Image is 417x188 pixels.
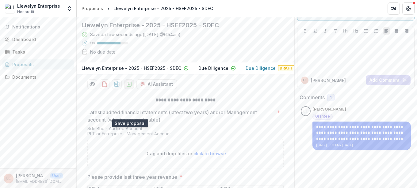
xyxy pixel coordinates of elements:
button: Add Comment [366,75,411,85]
div: No due date [90,49,116,55]
p: Please provide last three year revenue [87,173,177,181]
p: [PERSON_NAME] [311,77,346,84]
button: Bold [301,27,309,35]
div: Llewelyn Enterprise [17,3,60,9]
p: [PERSON_NAME] [16,172,48,179]
span: Draft [278,65,294,71]
div: Proposals [82,5,103,12]
button: More [65,175,73,182]
span: Grantee [315,114,330,118]
button: Ordered List [373,27,380,35]
span: Nonprofit [17,9,34,15]
button: Preview 0f5db970-38ed-40f1-a57a-780d9b39d9ae-2.pdf [87,79,97,89]
a: Tasks [2,47,74,57]
button: download-proposal [124,79,134,89]
img: Llewelyn Enterprise [5,4,15,13]
button: Underline [312,27,319,35]
p: [EMAIL_ADDRESS][DOMAIN_NAME] [16,179,63,184]
span: Notifications [12,24,71,30]
p: Due Diligence [246,65,276,71]
button: Heading 2 [352,27,359,35]
button: Align Left [383,27,390,35]
p: [PERSON_NAME] [312,106,346,112]
p: [DATE] 3:33 PM • [DATE] [316,143,407,148]
a: Dashboard [2,34,74,44]
h2: Llewelyn Enterprise - 2025 - HSEF2025 - SDEC [82,21,280,29]
a: Proposals [2,59,74,70]
button: Align Center [393,27,400,35]
button: Get Help [402,2,415,15]
button: Heading 1 [342,27,349,35]
div: Llewelyn Lipi [6,176,11,180]
button: Align Right [403,27,410,35]
div: Proposals [12,61,69,68]
div: Sdn Bhd - Audited Account PLT or Enterprise - Management Account [87,126,284,139]
button: AI Assistant [136,79,177,89]
div: Llewelyn Lipi [304,109,308,113]
nav: breadcrumb [79,4,216,13]
span: 1 [330,95,332,100]
p: User [50,173,63,179]
button: Strike [332,27,339,35]
div: Tasks [12,49,69,55]
div: Documents [12,74,69,80]
p: Drag and drop files or [145,150,226,157]
button: Bullet List [362,27,370,35]
button: download-proposal [100,79,109,89]
a: Documents [2,72,74,82]
button: Notifications [2,22,74,32]
p: Due Diligence [198,65,228,71]
a: Proposals [79,4,105,13]
button: Italicize [322,27,329,35]
p: Llewelyn Enterprise - 2025 - HSEF2025 - SDEC [82,65,181,71]
div: Dashboard [12,36,69,43]
p: Latest audited financial statements (latest two years) and/or Management account (whichever appli... [87,109,275,123]
p: 76 % [90,41,95,45]
h2: Comments [300,95,325,100]
div: Llewelyn Lipi [303,79,307,82]
span: click to browse [193,151,226,156]
button: Open entity switcher [65,2,74,15]
button: download-proposal [112,79,122,89]
button: Partners [388,2,400,15]
div: Saved a few seconds ago ( [DATE] @ 6:54am ) [90,31,181,38]
div: Llewelyn Enterprise - 2025 - HSEF2025 - SDEC [113,5,213,12]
